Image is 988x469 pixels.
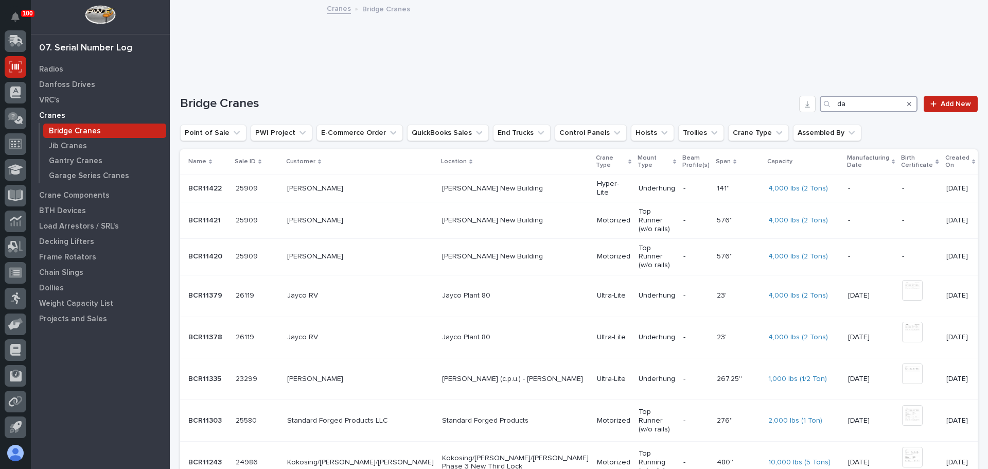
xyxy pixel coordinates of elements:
a: Load Arrestors / SRL's [31,218,170,234]
p: BCR11379 [188,289,224,300]
p: Ultra-Lite [597,333,630,342]
p: Garage Series Cranes [49,171,129,181]
p: 576'' [717,250,735,261]
p: Crane Type [596,152,626,171]
p: - [848,252,894,261]
a: 4,000 lbs (2 Tons) [768,291,828,300]
p: Manufacturing Date [847,152,889,171]
p: 24986 [236,456,260,467]
button: E-Commerce Order [316,125,403,141]
p: 23299 [236,373,259,384]
p: Frame Rotators [39,253,96,262]
p: Cranes [39,111,65,120]
p: - [848,216,894,225]
p: Chain Slings [39,268,83,277]
p: Standard Forged Products [442,416,589,425]
p: Jayco Plant 80 [442,333,589,342]
p: 480'' [717,456,735,467]
a: Bridge Cranes [40,124,170,138]
p: [DATE] [848,416,894,425]
p: Underhung [639,333,675,342]
p: Motorized [597,416,630,425]
p: - [683,252,709,261]
p: [PERSON_NAME] New Building [442,252,589,261]
button: Trollies [678,125,724,141]
p: [PERSON_NAME] [287,252,434,261]
p: Beam Profile(s) [682,152,710,171]
p: [DATE] [946,291,975,300]
p: Underhung [639,184,675,193]
input: Search [820,96,918,112]
p: 576'' [717,214,735,225]
p: 276'' [717,414,735,425]
p: 26119 [236,289,256,300]
p: - [683,184,709,193]
span: Add New [941,100,971,108]
a: 1,000 lbs (1/2 Ton) [768,375,827,384]
div: Notifications100 [13,12,26,29]
p: 25580 [236,414,259,425]
p: Name [188,156,206,167]
p: Projects and Sales [39,315,107,324]
p: Customer [286,156,315,167]
a: Frame Rotators [31,249,170,265]
p: [PERSON_NAME] New Building [442,184,589,193]
p: [DATE] [946,375,975,384]
a: 10,000 lbs (5 Tons) [768,458,831,467]
p: Bridge Cranes [362,3,410,14]
p: - [848,184,894,193]
p: Ultra-Lite [597,375,630,384]
p: Underhung [639,375,675,384]
a: 4,000 lbs (2 Tons) [768,184,828,193]
p: Underhung [639,291,675,300]
p: Mount Type [638,152,671,171]
p: [DATE] [946,216,975,225]
p: Decking Lifters [39,237,94,247]
p: 267.25'' [717,373,744,384]
p: BCR11378 [188,331,224,342]
a: 4,000 lbs (2 Tons) [768,216,828,225]
p: Birth Certificate [901,152,933,171]
p: Load Arrestors / SRL's [39,222,119,231]
p: BCR11420 [188,250,224,261]
p: [PERSON_NAME] [287,216,434,225]
p: [DATE] [848,333,894,342]
p: Span [716,156,731,167]
a: VRC's [31,92,170,108]
p: Ultra-Lite [597,291,630,300]
p: Radios [39,65,63,74]
button: Crane Type [728,125,789,141]
p: Jayco RV [287,333,434,342]
p: BCR11422 [188,182,224,193]
p: Sale ID [235,156,256,167]
p: Standard Forged Products LLC [287,416,434,425]
p: Kokosing/[PERSON_NAME]/[PERSON_NAME] [287,458,434,467]
p: [DATE] [848,375,894,384]
a: Jib Cranes [40,138,170,153]
button: Point of Sale [180,125,246,141]
p: [DATE] [946,184,975,193]
a: Danfoss Drives [31,77,170,92]
p: Created On [945,152,969,171]
button: PWI Project [251,125,312,141]
a: Garage Series Cranes [40,168,170,183]
p: Weight Capacity List [39,299,113,308]
p: [PERSON_NAME] [287,375,434,384]
a: Cranes [327,2,351,14]
p: 23' [717,331,729,342]
p: - [683,216,709,225]
p: Jib Cranes [49,142,87,151]
p: [DATE] [946,458,975,467]
a: Gantry Cranes [40,153,170,168]
p: Dollies [39,284,64,293]
p: [DATE] [848,291,894,300]
a: 2,000 lbs (1 Ton) [768,416,822,425]
button: users-avatar [5,442,26,464]
p: Jayco RV [287,291,434,300]
p: [DATE] [946,333,975,342]
p: BCR11243 [188,456,224,467]
p: VRC's [39,96,60,105]
p: BCR11303 [188,414,224,425]
p: - [902,216,938,225]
